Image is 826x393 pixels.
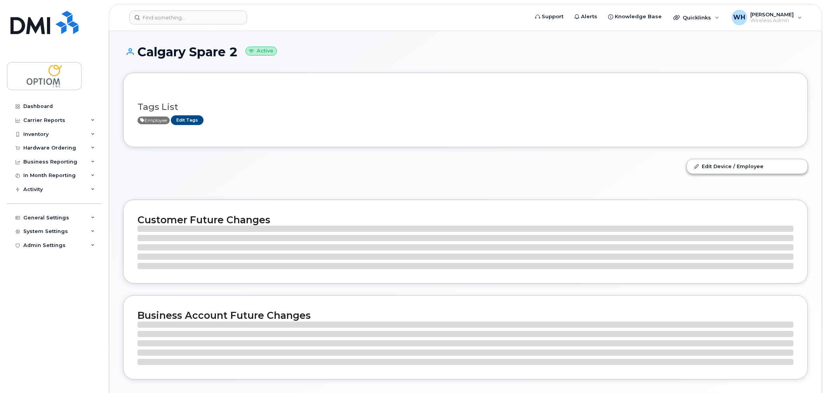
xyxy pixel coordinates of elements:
[137,310,793,321] h2: Business Account Future Changes
[123,45,808,59] h1: Calgary Spare 2
[687,159,807,173] a: Edit Device / Employee
[137,214,793,226] h2: Customer Future Changes
[245,47,277,56] small: Active
[171,115,203,125] a: Edit Tags
[137,102,793,112] h3: Tags List
[137,117,170,124] span: Active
